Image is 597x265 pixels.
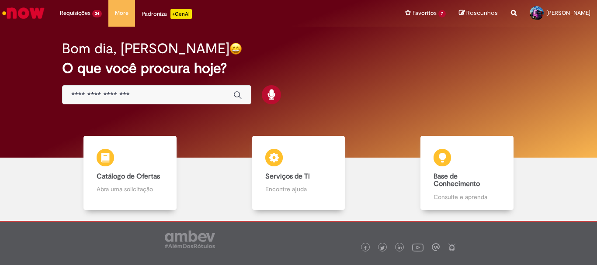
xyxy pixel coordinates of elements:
div: Padroniza [142,9,192,19]
h2: O que você procura hoje? [62,61,535,76]
img: happy-face.png [229,42,242,55]
h2: Bom dia, [PERSON_NAME] [62,41,229,56]
p: Encontre ajuda [265,185,332,193]
span: 34 [92,10,102,17]
b: Base de Conhecimento [434,172,480,189]
p: Abra uma solicitação [97,185,163,193]
a: Catálogo de Ofertas Abra uma solicitação [46,136,214,210]
span: More [115,9,128,17]
img: logo_footer_naosei.png [448,243,456,251]
img: ServiceNow [1,4,46,22]
a: Serviços de TI Encontre ajuda [214,136,382,210]
span: Requisições [60,9,90,17]
a: Base de Conhecimento Consulte e aprenda [383,136,551,210]
span: Rascunhos [466,9,498,17]
b: Serviços de TI [265,172,310,181]
p: Consulte e aprenda [434,193,500,201]
span: Favoritos [413,9,437,17]
img: logo_footer_facebook.png [363,246,368,250]
b: Catálogo de Ofertas [97,172,160,181]
span: 7 [438,10,446,17]
p: +GenAi [170,9,192,19]
img: logo_footer_youtube.png [412,241,423,253]
img: logo_footer_twitter.png [380,246,385,250]
a: Rascunhos [459,9,498,17]
span: [PERSON_NAME] [546,9,590,17]
img: logo_footer_linkedin.png [398,245,402,251]
img: logo_footer_workplace.png [432,243,440,251]
img: logo_footer_ambev_rotulo_gray.png [165,231,215,248]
